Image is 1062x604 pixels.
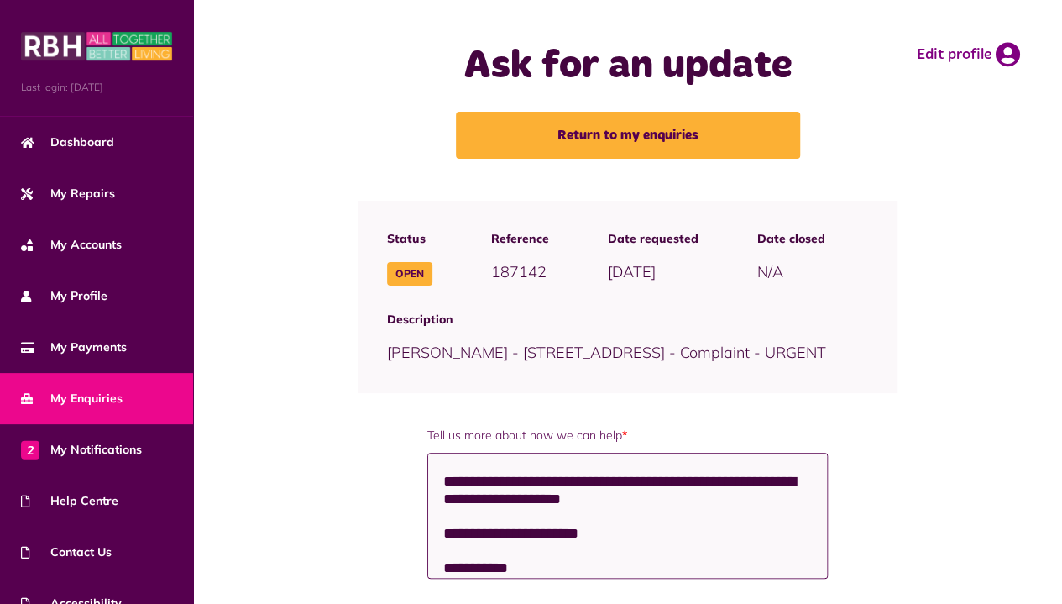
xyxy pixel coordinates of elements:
span: Dashboard [21,134,114,151]
span: 2 [21,440,39,459]
span: Reference [491,230,549,248]
span: Status [387,230,432,248]
span: Date closed [757,230,825,248]
span: Date requested [608,230,698,248]
span: [PERSON_NAME] - [STREET_ADDRESS] - Complaint - URGENT [387,343,826,362]
span: My Payments [21,339,127,356]
span: 187142 [491,262,547,281]
span: Description [387,311,868,328]
span: My Accounts [21,236,122,254]
span: My Enquiries [21,390,123,407]
label: Tell us more about how we can help [427,427,829,444]
a: Edit profile [917,42,1020,67]
span: My Profile [21,287,107,305]
span: My Notifications [21,441,142,459]
span: Last login: [DATE] [21,80,172,95]
span: [DATE] [608,262,656,281]
h1: Ask for an update [427,42,829,91]
span: Open [387,262,432,286]
span: Help Centre [21,492,118,510]
a: Return to my enquiries [456,112,800,159]
span: N/A [757,262,783,281]
span: Contact Us [21,544,112,561]
img: MyRBH [21,29,172,63]
span: My Repairs [21,185,115,202]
